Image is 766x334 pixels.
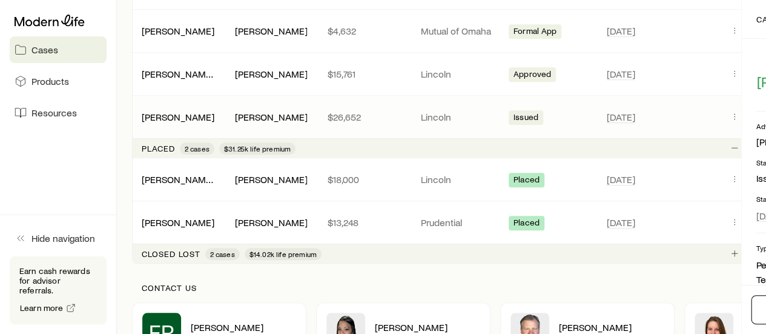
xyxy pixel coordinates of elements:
[328,216,401,229] p: $13,248
[513,112,538,125] span: Issued
[606,216,635,229] span: [DATE]
[375,321,480,333] p: [PERSON_NAME]
[328,173,401,185] p: $18,000
[513,218,540,230] span: Placed
[191,321,296,333] p: [PERSON_NAME]
[606,68,635,80] span: [DATE]
[142,249,200,259] p: Closed lost
[606,173,635,185] span: [DATE]
[10,36,107,63] a: Cases
[142,173,290,185] a: [PERSON_NAME], [PERSON_NAME]
[10,99,107,126] a: Resources
[10,225,107,252] button: Hide navigation
[31,107,77,119] span: Resources
[142,111,214,124] div: [PERSON_NAME]
[559,321,664,333] p: [PERSON_NAME]
[10,256,107,324] div: Earn cash rewards for advisor referrals.Learn more
[513,69,551,82] span: Approved
[142,25,214,36] a: [PERSON_NAME]
[249,249,317,259] span: $14.02k life premium
[328,68,401,80] p: $15,761
[513,175,540,187] span: Placed
[142,111,214,122] a: [PERSON_NAME]
[142,68,298,79] a: [PERSON_NAME] & [PERSON_NAME]
[420,68,494,80] p: Lincoln
[234,111,307,124] div: [PERSON_NAME]
[142,144,175,153] p: Placed
[142,216,214,228] a: [PERSON_NAME]
[142,173,215,186] div: [PERSON_NAME], [PERSON_NAME]
[234,25,307,38] div: [PERSON_NAME]
[142,25,214,38] div: [PERSON_NAME]
[31,75,69,87] span: Products
[328,111,401,123] p: $26,652
[234,173,307,186] div: [PERSON_NAME]
[31,44,58,56] span: Cases
[31,232,95,244] span: Hide navigation
[234,68,307,81] div: [PERSON_NAME]
[420,173,494,185] p: Lincoln
[328,25,401,37] p: $4,632
[142,68,215,81] div: [PERSON_NAME] & [PERSON_NAME]
[420,216,494,229] p: Prudential
[142,283,742,293] p: Contact us
[224,144,291,153] span: $31.25k life premium
[10,68,107,95] a: Products
[19,266,97,295] p: Earn cash rewards for advisor referrals.
[513,26,557,39] span: Formal App
[142,216,214,229] div: [PERSON_NAME]
[420,111,494,123] p: Lincoln
[185,144,210,153] span: 2 cases
[606,111,635,123] span: [DATE]
[606,25,635,37] span: [DATE]
[210,249,235,259] span: 2 cases
[234,216,307,229] div: [PERSON_NAME]
[20,304,64,312] span: Learn more
[420,25,494,37] p: Mutual of Omaha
